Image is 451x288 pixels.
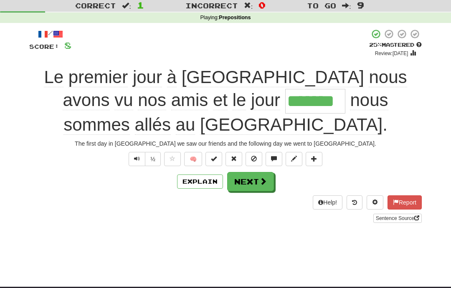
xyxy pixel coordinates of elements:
button: Set this sentence to 100% Mastered (alt+m) [205,152,222,166]
span: vu [114,90,133,110]
span: Incorrect [185,1,238,10]
button: Favorite sentence (alt+f) [164,152,181,166]
button: Discuss sentence (alt+u) [266,152,282,166]
span: jour [133,67,162,87]
button: Help! [313,195,342,210]
span: Le [44,67,63,87]
span: à [167,67,177,87]
span: : [122,2,131,9]
span: le [233,90,246,110]
button: Next [227,172,274,191]
button: Report [388,195,422,210]
strong: Prepositions [219,15,251,20]
span: et [213,90,228,110]
span: Correct [75,1,116,10]
span: premier [68,67,128,87]
span: : [342,2,351,9]
span: 25 % [369,41,382,48]
div: Text-to-speech controls [127,152,161,166]
button: Edit sentence (alt+d) [286,152,302,166]
span: 8 [64,40,71,51]
span: amis [171,90,208,110]
button: Add to collection (alt+a) [306,152,322,166]
button: 🧠 [184,152,202,166]
button: Ignore sentence (alt+i) [246,152,262,166]
span: nos [138,90,166,110]
span: . [63,90,388,135]
span: Score: [29,43,59,50]
span: : [244,2,253,9]
div: / [29,29,71,39]
a: Sentence Source [373,214,422,223]
span: jour [251,90,280,110]
span: [GEOGRAPHIC_DATA] [182,67,364,87]
button: Explain [177,174,223,189]
button: Play sentence audio (ctl+space) [129,152,145,166]
span: nous [369,67,407,87]
button: Round history (alt+y) [347,195,362,210]
div: Mastered [369,41,422,49]
div: The first day in [GEOGRAPHIC_DATA] we saw our friends and the following day we went to [GEOGRAPHI... [29,139,422,148]
span: avons [63,90,109,110]
span: nous [350,90,388,110]
span: sommes [63,115,130,135]
span: allés [135,115,171,135]
span: To go [307,1,336,10]
button: Reset to 0% Mastered (alt+r) [225,152,242,166]
button: ½ [145,152,161,166]
span: au [176,115,195,135]
span: [GEOGRAPHIC_DATA] [200,115,383,135]
small: Review: [DATE] [375,51,408,56]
